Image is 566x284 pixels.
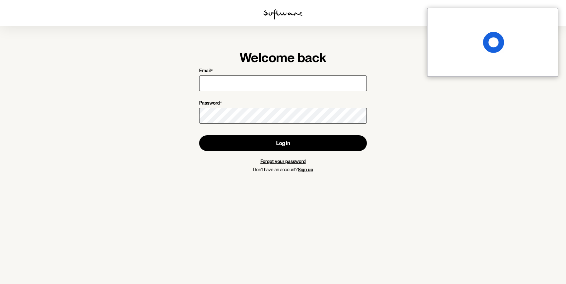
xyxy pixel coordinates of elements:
button: Log in [199,135,367,151]
span: Loading [483,32,504,53]
h1: Welcome back [199,50,367,65]
p: Email [199,68,211,74]
p: Password [199,100,220,107]
a: Forgot your password [260,159,306,164]
img: software logo [263,9,303,20]
p: Don't have an account? [199,167,367,173]
a: Sign up [298,167,313,172]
